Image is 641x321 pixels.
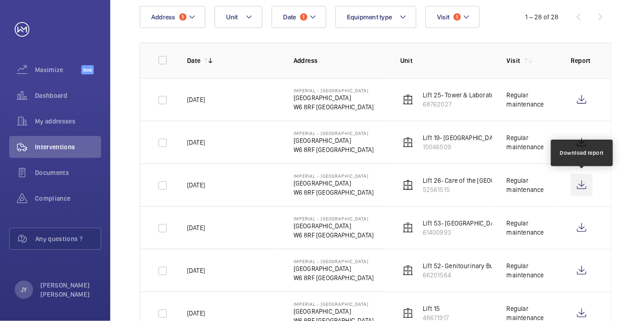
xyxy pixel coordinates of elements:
[35,234,101,243] span: Any questions ?
[294,102,374,112] p: W6 8RF [GEOGRAPHIC_DATA]
[571,56,593,65] p: Report
[294,264,374,273] p: [GEOGRAPHIC_DATA]
[403,94,414,105] img: elevator.svg
[294,136,374,145] p: [GEOGRAPHIC_DATA]
[294,88,374,93] p: Imperial - [GEOGRAPHIC_DATA]
[335,6,417,28] button: Equipment type
[187,95,205,104] p: [DATE]
[423,176,570,185] p: Lift 26- Care of the [GEOGRAPHIC_DATA] (Passenger)
[81,65,94,74] span: Beta
[187,266,205,275] p: [DATE]
[35,65,81,74] span: Maximize
[403,137,414,148] img: elevator.svg
[294,145,374,154] p: W6 8RF [GEOGRAPHIC_DATA]
[423,228,538,237] p: 61400993
[294,188,374,197] p: W6 8RF [GEOGRAPHIC_DATA]
[35,91,101,100] span: Dashboard
[187,309,205,318] p: [DATE]
[403,308,414,319] img: elevator.svg
[294,259,374,264] p: Imperial - [GEOGRAPHIC_DATA]
[40,281,96,299] p: [PERSON_NAME] [PERSON_NAME]
[423,142,554,152] p: 15046509
[35,142,101,152] span: Interventions
[294,173,374,179] p: Imperial - [GEOGRAPHIC_DATA]
[187,138,205,147] p: [DATE]
[21,285,27,294] p: JY
[507,133,556,152] div: Regular maintenance
[423,133,554,142] p: Lift 19- [GEOGRAPHIC_DATA] Block (Passenger)
[294,301,374,307] p: Imperial - [GEOGRAPHIC_DATA]
[423,261,546,270] p: Lift 52- Genitourinary Building (Passenger)
[283,13,296,21] span: Date
[347,13,392,21] span: Equipment type
[294,307,374,316] p: [GEOGRAPHIC_DATA]
[294,216,374,221] p: Imperial - [GEOGRAPHIC_DATA]
[272,6,326,28] button: Date1
[151,13,176,21] span: Address
[294,179,374,188] p: [GEOGRAPHIC_DATA]
[560,149,604,157] div: Download report
[403,180,414,191] img: elevator.svg
[507,176,556,194] div: Regular maintenance
[507,56,521,65] p: Visit
[294,93,374,102] p: [GEOGRAPHIC_DATA]
[294,130,374,136] p: Imperial - [GEOGRAPHIC_DATA]
[35,194,101,203] span: Compliance
[454,13,461,21] span: 1
[437,13,449,21] span: Visit
[140,6,205,28] button: Address1
[215,6,262,28] button: Unit
[179,13,187,21] span: 1
[403,265,414,276] img: elevator.svg
[526,12,559,22] div: 1 – 28 of 28
[425,6,479,28] button: Visit1
[403,222,414,233] img: elevator.svg
[400,56,492,65] p: Unit
[35,168,101,177] span: Documents
[507,219,556,237] div: Regular maintenance
[187,180,205,190] p: [DATE]
[423,219,538,228] p: Lift 53- [GEOGRAPHIC_DATA] (Passenger)
[187,56,200,65] p: Date
[423,304,449,313] p: Lift 15
[226,13,238,21] span: Unit
[300,13,307,21] span: 1
[423,100,541,109] p: 68762027
[507,90,556,109] div: Regular maintenance
[187,223,205,232] p: [DATE]
[423,90,541,100] p: Lift 25- Tower & Laboratory Block (Goods)
[35,117,101,126] span: My addresses
[423,185,570,194] p: 52561515
[294,221,374,231] p: [GEOGRAPHIC_DATA]
[294,56,386,65] p: Address
[294,273,374,282] p: W6 8RF [GEOGRAPHIC_DATA]
[507,261,556,280] div: Regular maintenance
[294,231,374,240] p: W6 8RF [GEOGRAPHIC_DATA]
[423,270,546,280] p: 66201564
